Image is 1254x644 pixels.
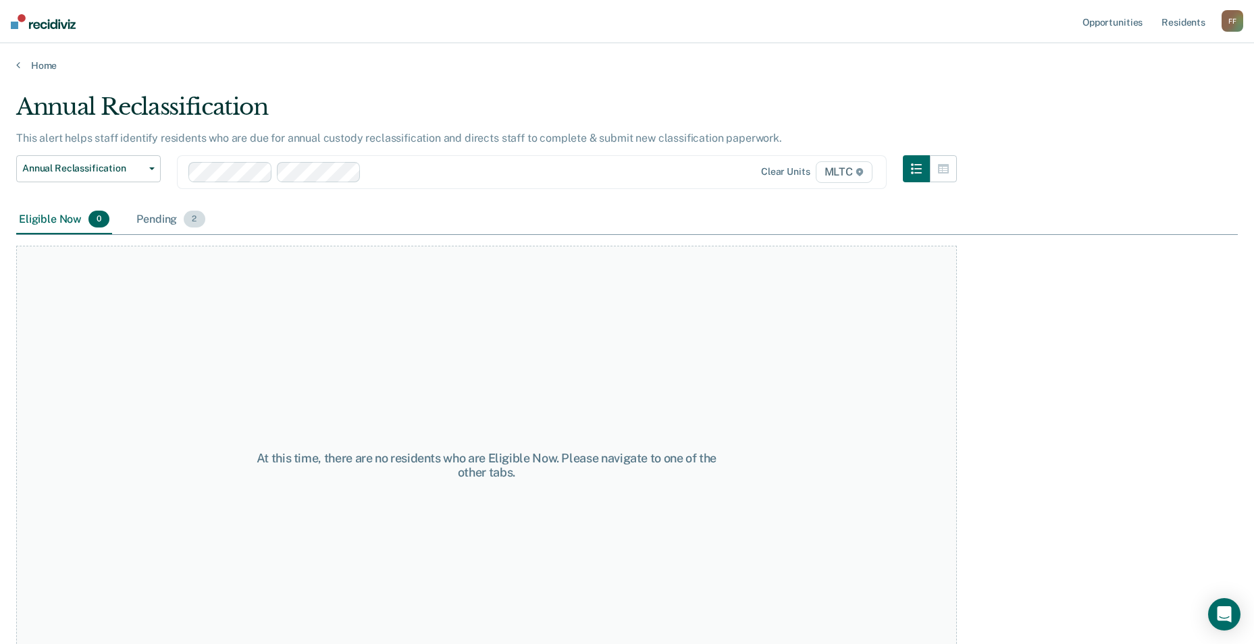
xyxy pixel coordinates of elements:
[184,211,205,228] span: 2
[816,161,872,183] span: MLTC
[1208,598,1240,630] div: Open Intercom Messenger
[16,155,161,182] button: Annual Reclassification
[16,132,782,144] p: This alert helps staff identify residents who are due for annual custody reclassification and dir...
[16,205,112,235] div: Eligible Now0
[252,451,721,480] div: At this time, there are no residents who are Eligible Now. Please navigate to one of the other tabs.
[88,211,109,228] span: 0
[22,163,144,174] span: Annual Reclassification
[1222,10,1243,32] button: FF
[134,205,207,235] div: Pending2
[1222,10,1243,32] div: F F
[11,14,76,29] img: Recidiviz
[761,166,810,178] div: Clear units
[16,59,1238,72] a: Home
[16,93,957,132] div: Annual Reclassification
